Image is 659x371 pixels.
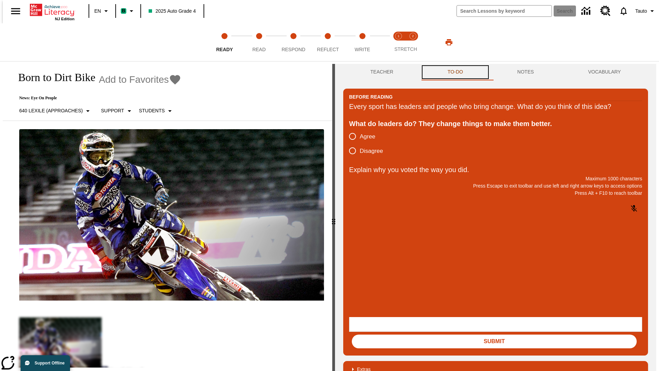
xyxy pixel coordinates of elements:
span: Ready [216,47,233,52]
p: Explain why you voted the way you did. [349,164,642,175]
div: Home [30,2,74,21]
span: Agree [360,132,375,141]
button: Open side menu [5,1,26,21]
span: Reflect [317,47,339,52]
button: Scaffolds, Support [98,105,136,117]
text: 1 [397,34,399,38]
span: Tauto [635,8,647,15]
button: TO-DO [420,64,490,80]
text: 2 [412,34,414,38]
span: NJ Edition [55,17,74,21]
div: Press Enter or Spacebar and then press right and left arrow keys to move the slider [332,64,335,371]
div: reading [3,64,332,368]
span: EN [94,8,101,15]
button: Stretch Respond step 2 of 2 [403,23,423,61]
button: Select Student [136,105,177,117]
button: NOTES [490,64,561,80]
span: Respond [281,47,305,52]
a: Resource Center, Will open in new tab [596,2,615,20]
button: Ready step 1 of 5 [205,23,244,61]
span: 2025 Auto Grade 4 [149,8,196,15]
a: Data Center [577,2,596,21]
button: Respond step 3 of 5 [274,23,313,61]
button: Print [438,36,460,48]
div: Every sport has leaders and people who bring change. What do you think of this idea? [349,101,642,112]
p: News: Eye On People [11,95,181,101]
button: Submit [352,335,637,348]
div: What do leaders do? They change things to make them better. [349,118,642,129]
span: Read [252,47,266,52]
h2: Before Reading [349,93,393,101]
button: Profile/Settings [633,5,659,17]
button: Stretch Read step 1 of 2 [389,23,408,61]
button: Click to activate and allow voice recognition [626,200,642,217]
p: Maximum 1000 characters [349,175,642,182]
button: Select Lexile, 640 Lexile (Approaches) [16,105,95,117]
button: Support Offline [21,355,70,371]
h1: Born to Dirt Bike [11,71,95,84]
body: Explain why you voted the way you did. Maximum 1000 characters Press Alt + F10 to reach toolbar P... [3,5,100,12]
img: Motocross racer James Stewart flies through the air on his dirt bike. [19,129,324,301]
button: Add to Favorites - Born to Dirt Bike [99,74,181,86]
span: STRETCH [394,46,417,52]
button: Read step 2 of 5 [239,23,279,61]
div: Instructional Panel Tabs [343,64,648,80]
span: Add to Favorites [99,74,169,85]
p: Students [139,107,165,114]
span: B [122,7,125,15]
button: Write step 5 of 5 [343,23,382,61]
div: poll [349,129,389,158]
span: Disagree [360,147,383,156]
p: 640 Lexile (Approaches) [19,107,83,114]
input: search field [457,5,552,16]
button: Teacher [343,64,420,80]
span: Support Offline [35,361,65,366]
button: Language: EN, Select a language [91,5,113,17]
span: Write [355,47,370,52]
button: Reflect step 4 of 5 [308,23,348,61]
button: VOCABULARY [561,64,648,80]
p: Support [101,107,124,114]
p: Press Escape to exit toolbar and use left and right arrow keys to access options [349,182,642,190]
button: Boost Class color is mint green. Change class color [118,5,138,17]
div: activity [335,64,656,371]
p: Press Alt + F10 to reach toolbar [349,190,642,197]
a: Notifications [615,2,633,20]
